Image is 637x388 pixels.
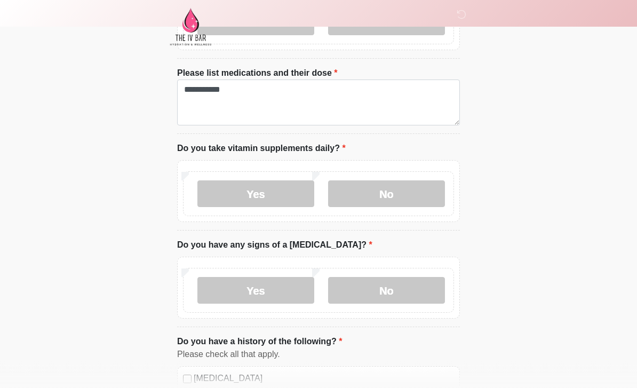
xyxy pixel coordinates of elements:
label: No [328,181,445,208]
img: The IV Bar, LLC Logo [166,8,214,46]
div: Please check all that apply. [177,349,460,361]
label: Yes [197,278,314,304]
label: Please list medications and their dose [177,67,338,80]
label: Do you have any signs of a [MEDICAL_DATA]? [177,239,372,252]
label: Do you have a history of the following? [177,336,342,349]
label: [MEDICAL_DATA] [194,373,454,385]
label: Do you take vitamin supplements daily? [177,142,346,155]
label: No [328,278,445,304]
input: [MEDICAL_DATA] [183,375,192,384]
label: Yes [197,181,314,208]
